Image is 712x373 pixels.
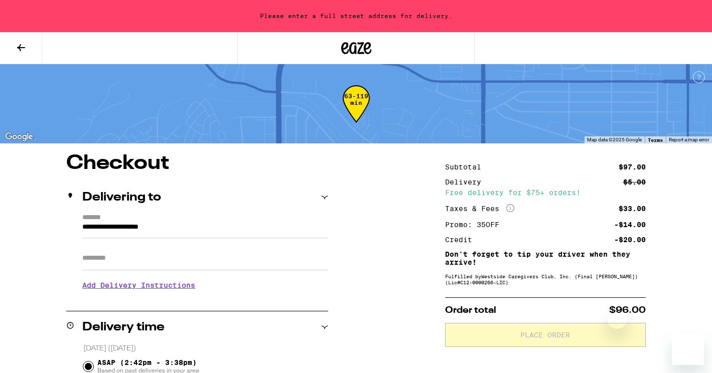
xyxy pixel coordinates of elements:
[3,130,36,143] img: Google
[343,93,370,130] div: 63-119 min
[614,236,646,243] div: -$20.00
[619,163,646,170] div: $97.00
[83,344,329,353] p: [DATE] ([DATE])
[66,153,328,173] h1: Checkout
[520,331,570,338] span: Place Order
[445,163,488,170] div: Subtotal
[619,205,646,212] div: $33.00
[82,297,328,305] p: We'll contact you at [PHONE_NUMBER] when we arrive
[607,309,627,329] iframe: Close message
[445,221,506,228] div: Promo: 35OFF
[82,321,165,333] h2: Delivery time
[82,274,328,297] h3: Add Delivery Instructions
[445,323,646,347] button: Place Order
[445,273,646,285] div: Fulfilled by Westside Caregivers Club, Inc. (Final [PERSON_NAME]) (Lic# C12-0000266-LIC )
[623,178,646,185] div: $5.00
[445,189,646,196] div: Free delivery for $75+ orders!
[445,236,479,243] div: Credit
[445,204,514,213] div: Taxes & Fees
[82,192,161,204] h2: Delivering to
[609,306,646,315] span: $96.00
[445,306,496,315] span: Order total
[587,137,642,142] span: Map data ©2025 Google
[648,137,663,143] a: Terms
[669,137,709,142] a: Report a map error
[3,130,36,143] a: Open this area in Google Maps (opens a new window)
[445,178,488,185] div: Delivery
[614,221,646,228] div: -$14.00
[445,250,646,266] p: Don't forget to tip your driver when they arrive!
[672,333,704,365] iframe: Button to launch messaging window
